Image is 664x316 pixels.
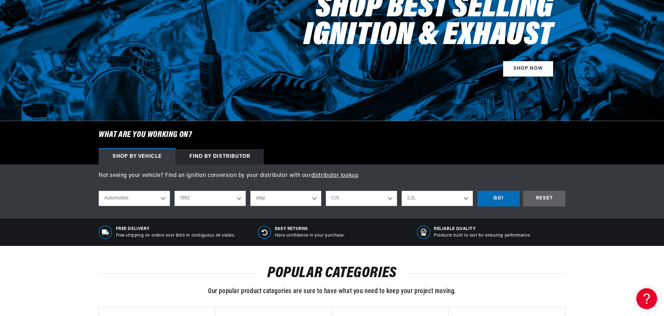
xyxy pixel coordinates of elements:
[275,226,345,232] span: Easy Returns
[326,191,397,206] select: Model
[116,233,235,239] p: Free shipping on orders over $100 in contiguous 48 states.
[275,233,345,239] p: Have confidence in your purchase.
[402,191,473,206] select: Engine
[523,191,565,206] div: RESET
[81,121,583,149] h6: What are you working on?
[174,191,246,206] select: Year
[311,173,359,178] a: distributor lookup
[176,149,264,164] div: Find by Distributor
[434,226,530,232] span: RELIABLE QUALITY
[99,191,170,206] select: Ride Type
[434,233,530,239] p: Products built to last for enduring performance
[503,61,553,77] a: SHOP NOW
[208,288,456,295] span: Our popular product categories are sure to have what you need to keep your project moving.
[99,171,565,180] p: Not seeing your vehicle? Find an ignition conversion by your distributor with our
[250,191,322,206] select: Make
[99,149,176,164] div: Shop by vehicle
[99,267,565,280] h2: POPULAR CATEGORIES
[116,226,235,232] span: Free Delivery
[477,191,520,206] div: GO!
